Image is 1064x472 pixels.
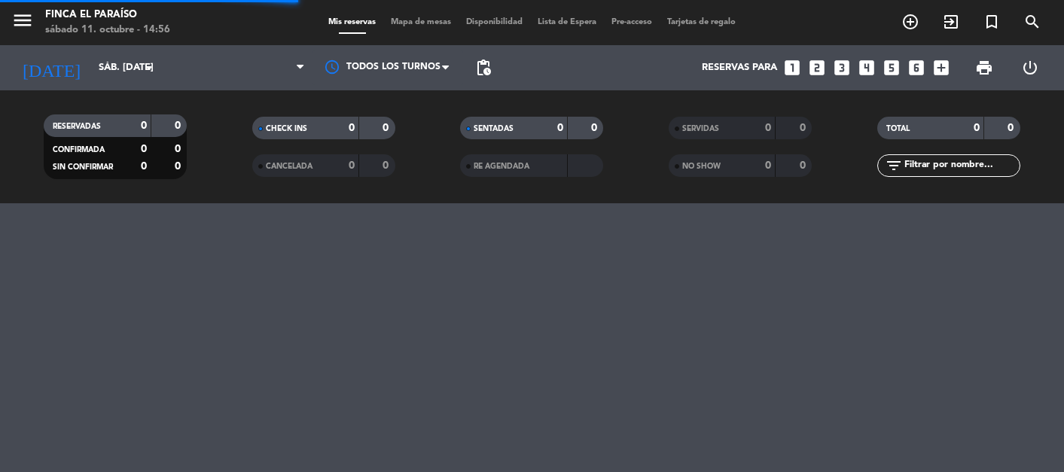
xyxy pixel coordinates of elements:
span: Mis reservas [321,18,383,26]
i: arrow_drop_down [140,59,158,77]
i: looks_4 [857,58,877,78]
span: SIN CONFIRMAR [53,163,113,171]
strong: 0 [141,161,147,172]
i: exit_to_app [942,13,960,31]
i: search [1023,13,1041,31]
span: Pre-acceso [604,18,660,26]
i: looks_two [807,58,827,78]
i: looks_one [782,58,802,78]
strong: 0 [383,123,392,133]
strong: 0 [591,123,600,133]
span: Lista de Espera [530,18,604,26]
strong: 0 [974,123,980,133]
i: looks_6 [907,58,926,78]
span: Reservas para [702,62,777,74]
strong: 0 [141,144,147,154]
i: looks_3 [832,58,852,78]
strong: 0 [765,160,771,171]
strong: 0 [349,160,355,171]
span: pending_actions [474,59,492,77]
span: CANCELADA [266,163,312,170]
span: Mapa de mesas [383,18,459,26]
strong: 0 [349,123,355,133]
i: [DATE] [11,51,91,84]
span: Tarjetas de regalo [660,18,743,26]
strong: 0 [800,160,809,171]
i: filter_list [885,157,903,175]
span: NO SHOW [682,163,721,170]
i: menu [11,9,34,32]
i: turned_in_not [983,13,1001,31]
span: RESERVADAS [53,123,101,130]
strong: 0 [1008,123,1017,133]
strong: 0 [557,123,563,133]
strong: 0 [765,123,771,133]
div: sábado 11. octubre - 14:56 [45,23,170,38]
strong: 0 [800,123,809,133]
span: CONFIRMADA [53,146,105,154]
span: Disponibilidad [459,18,530,26]
strong: 0 [175,144,184,154]
strong: 0 [175,120,184,131]
strong: 0 [141,120,147,131]
span: SERVIDAS [682,125,719,132]
div: LOG OUT [1007,45,1053,90]
i: power_settings_new [1021,59,1039,77]
strong: 0 [175,161,184,172]
i: looks_5 [882,58,901,78]
strong: 0 [383,160,392,171]
i: add_box [931,58,951,78]
span: TOTAL [886,125,910,132]
span: SENTADAS [474,125,514,132]
button: menu [11,9,34,37]
span: CHECK INS [266,125,307,132]
span: print [975,59,993,77]
input: Filtrar por nombre... [903,157,1020,174]
i: add_circle_outline [901,13,919,31]
div: Finca El Paraíso [45,8,170,23]
span: RE AGENDADA [474,163,529,170]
